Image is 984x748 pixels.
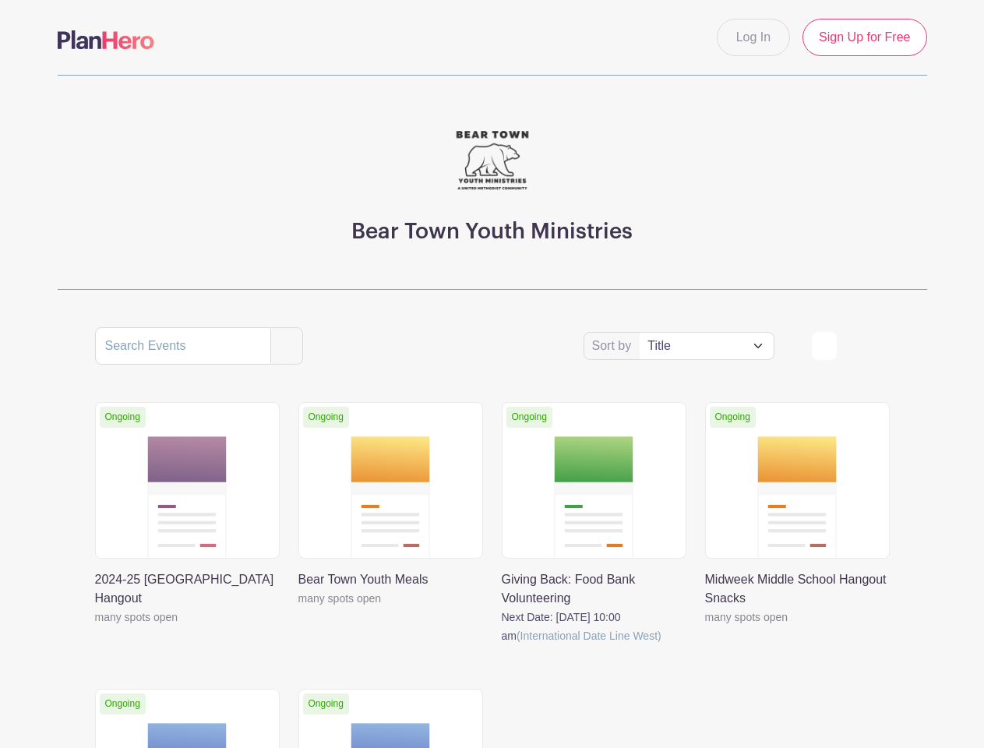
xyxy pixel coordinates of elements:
img: logo-507f7623f17ff9eddc593b1ce0a138ce2505c220e1c5a4e2b4648c50719b7d32.svg [58,30,154,49]
input: Search Events [95,327,271,365]
a: Log In [717,19,790,56]
h3: Bear Town Youth Ministries [351,219,633,245]
div: order and view [812,332,890,360]
a: Sign Up for Free [802,19,926,56]
img: Bear%20Town%20Youth%20Ministries%20Logo.png [446,113,539,206]
label: Sort by [592,337,637,355]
